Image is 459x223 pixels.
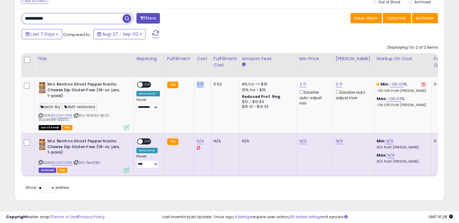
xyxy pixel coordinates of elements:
[31,31,55,37] span: Last 7 Days
[214,138,235,144] div: N/A
[74,114,78,117] i: Click to copy
[197,138,204,144] a: N/A
[336,56,371,62] div: [PERSON_NAME]
[242,87,292,93] div: 15% for > $15
[377,152,387,158] b: Max:
[242,62,246,67] small: Amazon Fees.
[197,81,204,87] a: 3.71
[6,214,28,220] strong: Copyright
[387,96,401,102] a: -136.03
[39,138,46,150] img: 51gHSnjhkGL._SL40_.jpg
[57,168,67,173] span: FBA
[299,89,328,106] div: Disable auto adjust min
[62,103,97,110] span: AMZ-restricted
[51,160,72,165] a: B00E872PB8
[429,214,453,220] span: 2025-09-10 10:28 GMT
[336,81,343,87] a: 3.71
[167,56,192,62] div: Fulfillment
[387,15,406,21] span: Columns
[434,82,453,87] div: 0
[377,82,427,93] div: %
[383,13,411,23] button: Columns
[136,154,160,168] div: Preset:
[93,29,146,39] button: Aug-27 - Sep-02
[39,82,129,129] div: ASIN:
[167,138,178,145] small: FBA
[73,160,100,165] span: | SKU: TestD82
[377,56,429,62] div: Markup on Cost
[47,82,121,100] b: Mrs. Renfros Ghost Pepper Nacho Cheese Dip Gluten Free (16-oz. jars, 1-pack)
[39,114,43,117] i: Click to copy
[242,99,292,105] div: $10 - $10.83
[390,81,404,87] a: -136.03
[299,138,307,144] a: N/A
[434,138,453,144] div: 0
[136,56,162,62] div: Repricing
[47,138,121,157] b: Mrs. Renfros Ghost Pepper Nacho Cheese Dip Gluten Free (16-oz. jars, 1-pack)
[37,56,131,62] div: Title
[434,56,455,68] div: Fulfillable Quantity
[214,82,235,87] div: 5.52
[39,113,110,122] span: | SKU: W2562-KE22-00095314-G0272
[26,185,69,190] span: Show: entries
[385,138,393,144] a: N/A
[136,148,158,153] div: Amazon AI
[22,29,62,39] button: Last 7 Days
[143,82,152,87] span: OFF
[412,13,438,23] button: Actions
[299,81,306,87] a: 3.71
[242,56,294,62] div: Amazon Fees
[39,103,62,110] span: test4-Bq
[214,56,237,68] div: Fulfillment Cost
[102,31,138,37] span: Aug-27 - Sep-02
[377,82,379,86] i: This overrides the store level min markup for this listing
[136,98,160,111] div: Preset:
[39,125,61,130] span: All listings that are currently out of stock and unavailable for purchase on Amazon
[336,89,369,101] div: Disable auto adjust max
[377,89,427,93] p: -136.03% Profit [PERSON_NAME]
[136,13,160,24] button: Filters
[242,94,282,99] b: Reduced Prof. Rng.
[377,145,427,150] p: N/A Profit [PERSON_NAME]
[336,138,343,144] a: N/A
[136,91,160,96] div: Amazon AI *
[52,214,77,220] a: Terms of Use
[39,168,56,173] span: Listings that have been deleted from Seller Central
[242,138,292,144] div: N/A
[162,214,453,220] div: Last InventoryLab Update: 1 hour ago, require user action, not synced.
[234,214,251,220] a: 4 listings
[51,113,72,118] a: B00E872PB8
[377,96,387,102] b: Max:
[39,138,129,172] div: ASIN:
[350,13,382,23] button: Save View
[387,45,438,50] div: Displaying 1 to 2 of 2 items
[143,139,152,144] span: OFF
[63,32,91,37] span: Compared to:
[381,81,390,87] b: Min:
[387,152,394,158] a: N/A
[377,138,386,144] b: Min:
[6,214,105,220] div: seller snap | |
[377,160,427,164] p: N/A Profit [PERSON_NAME]
[197,56,209,62] div: Cost
[377,103,427,107] p: -136.03% Profit [PERSON_NAME]
[78,214,105,220] a: Privacy Policy
[242,104,292,109] div: $15.01 - $16.24
[377,96,427,107] div: %
[299,56,330,62] div: Min Price
[290,214,322,220] a: 56 active listings
[167,82,178,88] small: FBA
[62,125,72,130] span: FBA
[39,82,46,94] img: 51gHSnjhkGL._SL40_.jpg
[242,82,292,87] div: 8% for <= $15
[374,53,431,77] th: The percentage added to the cost of goods (COGS) that forms the calculator for Min & Max prices.
[422,83,425,86] i: Revert to store-level Min Markup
